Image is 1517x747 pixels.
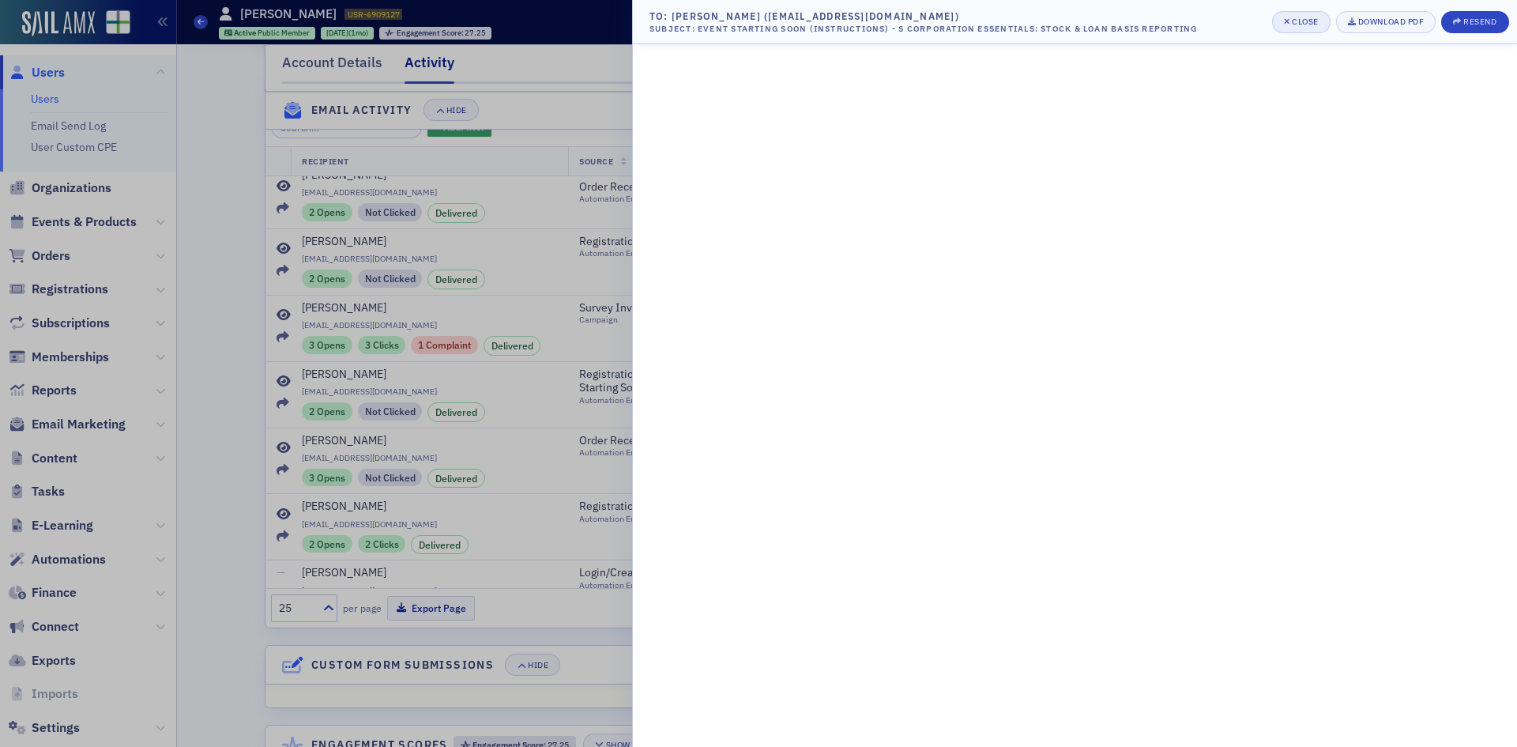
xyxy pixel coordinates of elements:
[1336,11,1436,33] a: Download PDF
[1463,17,1496,26] div: Resend
[1358,17,1424,26] div: Download PDF
[1441,11,1508,33] button: Resend
[1292,17,1319,26] div: Close
[649,23,1198,36] div: Subject: Event Starting Soon (Instructions) - S Corporation Essentials: Stock & Loan Basis Reporting
[649,9,1198,23] div: To: [PERSON_NAME] ([EMAIL_ADDRESS][DOMAIN_NAME])
[1272,11,1331,33] button: Close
